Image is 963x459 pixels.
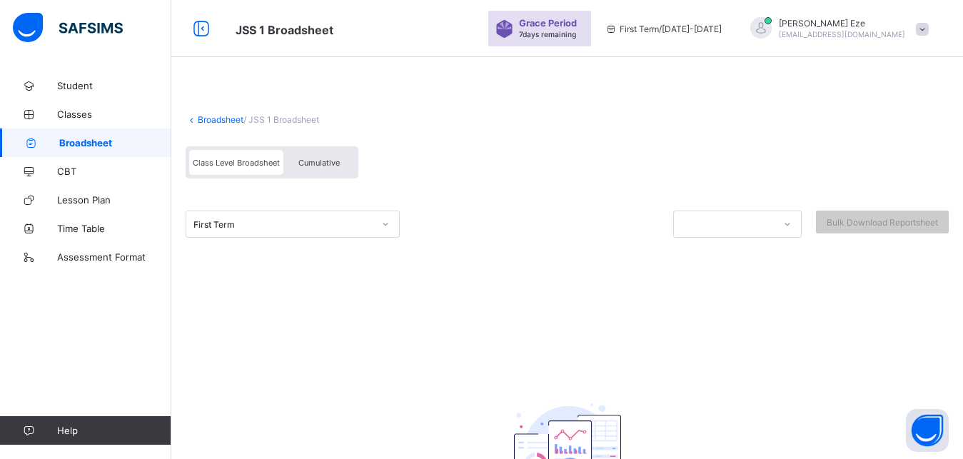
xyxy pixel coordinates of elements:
[236,23,333,37] span: Class Arm Broadsheet
[243,114,319,125] span: / JSS 1 Broadsheet
[57,109,171,120] span: Classes
[519,18,577,29] span: Grace Period
[57,166,171,177] span: CBT
[57,223,171,234] span: Time Table
[827,217,938,228] span: Bulk Download Reportsheet
[298,158,340,168] span: Cumulative
[57,80,171,91] span: Student
[193,219,373,230] div: First Term
[779,18,905,29] span: [PERSON_NAME] Eze
[193,158,280,168] span: Class Level Broadsheet
[57,251,171,263] span: Assessment Format
[198,114,243,125] a: Broadsheet
[57,194,171,206] span: Lesson Plan
[495,20,513,38] img: sticker-purple.71386a28dfed39d6af7621340158ba97.svg
[13,13,123,43] img: safsims
[779,30,905,39] span: [EMAIL_ADDRESS][DOMAIN_NAME]
[736,17,936,41] div: HenryEze
[519,30,576,39] span: 7 days remaining
[59,137,171,148] span: Broadsheet
[906,409,949,452] button: Open asap
[605,24,722,34] span: session/term information
[57,425,171,436] span: Help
